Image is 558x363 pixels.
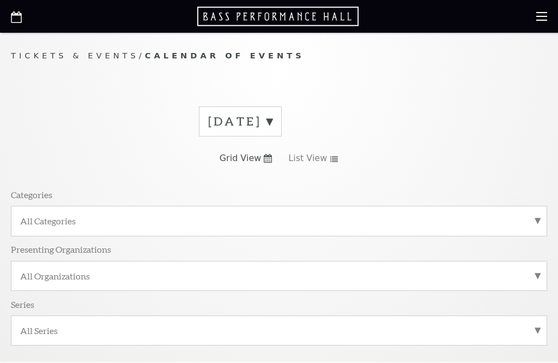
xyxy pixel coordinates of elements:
label: [DATE] [208,113,272,130]
span: List View [288,152,327,164]
p: Categories [11,189,52,200]
p: Presenting Organizations [11,243,111,255]
p: / [11,49,547,63]
label: All Categories [20,215,538,227]
label: All Series [20,325,538,336]
label: All Organizations [20,270,538,282]
span: Calendar of Events [145,51,305,60]
p: Series [11,299,34,310]
span: Grid View [220,152,262,164]
span: Tickets & Events [11,51,139,60]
